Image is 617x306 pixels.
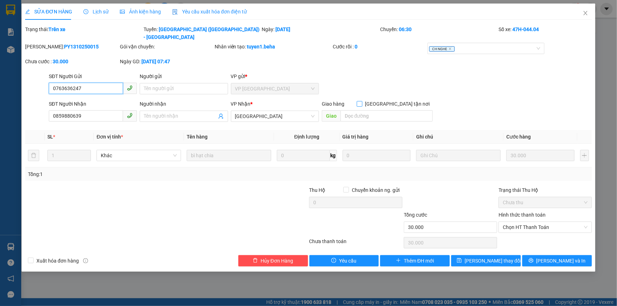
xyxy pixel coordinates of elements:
button: printer[PERSON_NAME] và In [522,255,592,266]
span: Yêu cầu xuất hóa đơn điện tử [172,9,247,14]
span: [PERSON_NAME] và In [536,257,586,265]
span: phone [127,85,133,91]
span: Thêm ĐH mới [404,257,434,265]
div: SĐT Người Nhận [49,100,137,108]
button: deleteHủy Đơn Hàng [238,255,308,266]
div: Ngày GD: [120,58,213,65]
span: close [583,10,588,16]
label: Hình thức thanh toán [499,212,546,218]
span: Giao hàng [322,101,344,107]
span: Ảnh kiện hàng [120,9,161,14]
div: Cước rồi : [333,43,426,51]
div: Trạng thái Thu Hộ [499,186,592,194]
b: [DATE] 07:47 [141,59,170,64]
button: plusThêm ĐH mới [380,255,450,266]
input: 0 [506,150,575,161]
span: edit [25,9,30,14]
b: 06:30 [399,27,412,32]
span: VP Nhận [231,101,251,107]
span: Định lượng [294,134,319,140]
span: SỬA ĐƠN HÀNG [25,9,72,14]
span: close [448,47,452,51]
span: user-add [218,113,224,119]
span: Chọn HT Thanh Toán [503,222,588,233]
span: plus [396,258,401,264]
span: delete [253,258,258,264]
div: Nhân viên tạo: [215,43,332,51]
div: Ngày: [261,25,380,41]
button: Close [576,4,595,23]
span: Yêu cầu [339,257,356,265]
span: Chuyển khoản ng. gửi [349,186,402,194]
span: kg [330,150,337,161]
input: Dọc đường [340,110,433,122]
div: Chuyến: [379,25,498,41]
div: Chưa cước : [25,58,118,65]
span: [GEOGRAPHIC_DATA] tận nơi [362,100,433,108]
b: 47H-044.04 [512,27,539,32]
b: 30.000 [53,59,68,64]
b: PY1310250015 [64,44,99,49]
span: printer [529,258,534,264]
span: exclamation-circle [331,258,336,264]
input: 0 [343,150,411,161]
span: CH NGHE [429,46,455,52]
span: Tổng cước [404,212,427,218]
span: ĐẮK LẮK [235,111,315,122]
span: Cước hàng [506,134,531,140]
input: VD: Bàn, Ghế [187,150,271,161]
div: Chưa thanh toán [309,237,403,250]
span: Xuất hóa đơn hàng [34,257,82,265]
div: Số xe: [498,25,593,41]
span: Giao [322,110,340,122]
span: info-circle [83,258,88,263]
span: clock-circle [83,9,88,14]
b: tuyen1.beha [247,44,275,49]
b: [DATE] [276,27,291,32]
th: Ghi chú [413,130,504,144]
div: Người nhận [140,100,228,108]
span: Khác [101,150,177,161]
span: Đơn vị tính [97,134,123,140]
b: Trên xe [48,27,65,32]
span: Thu Hộ [309,187,325,193]
div: Tuyến: [143,25,261,41]
span: phone [127,113,133,118]
img: icon [172,9,178,15]
span: SL [47,134,53,140]
input: Ghi Chú [416,150,501,161]
span: VP PHÚ YÊN [235,83,315,94]
div: Tổng: 1 [28,170,238,178]
span: picture [120,9,125,14]
div: VP gửi [231,72,319,80]
button: delete [28,150,39,161]
span: save [457,258,462,264]
span: Tên hàng [187,134,208,140]
div: Người gửi [140,72,228,80]
span: Lịch sử [83,9,109,14]
div: [PERSON_NAME]: [25,43,118,51]
div: SĐT Người Gửi [49,72,137,80]
span: Chưa thu [503,197,588,208]
button: exclamation-circleYêu cầu [309,255,379,266]
b: [GEOGRAPHIC_DATA] ([GEOGRAPHIC_DATA]) - [GEOGRAPHIC_DATA] [144,27,260,40]
span: Giá trị hàng [343,134,369,140]
span: Hủy Đơn Hàng [261,257,293,265]
button: plus [580,150,589,161]
button: save[PERSON_NAME] thay đổi [451,255,521,266]
b: 0 [355,44,357,49]
div: Gói vận chuyển: [120,43,213,51]
div: Trạng thái: [24,25,143,41]
span: [PERSON_NAME] thay đổi [465,257,521,265]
